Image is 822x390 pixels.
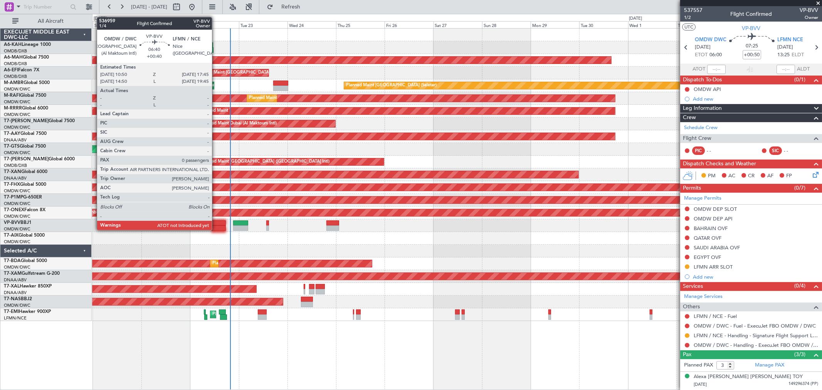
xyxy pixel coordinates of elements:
span: Others [683,303,700,311]
a: LFMN / NCE - Handling - Signature Flight Support LFMN / NCE [694,332,818,339]
span: A6-KAH [4,42,22,47]
a: OMDW/DWC [4,303,30,308]
span: Leg Information [683,104,722,113]
span: M-RRRR [4,106,22,111]
span: T7-XAN [4,170,21,174]
div: Sat 27 [434,21,482,28]
div: Planned Maint [GEOGRAPHIC_DATA] ([GEOGRAPHIC_DATA] Intl) [164,54,292,66]
div: - - [784,147,801,154]
div: LFMN ARR SLOT [694,264,733,270]
a: OMDW/DWC [4,188,30,194]
span: T7-P1MP [4,195,23,200]
span: VP-BVV [800,6,818,14]
span: ETOT [695,51,708,59]
span: A6-EFI [4,68,18,72]
span: T7-EMI [4,309,19,314]
a: OMDW/DWC [4,201,30,207]
span: Flight Crew [683,134,711,143]
a: M-AMBRGlobal 5000 [4,81,50,85]
span: T7-NAS [4,297,21,301]
a: T7-AAYGlobal 7500 [4,131,47,136]
span: ATOT [693,66,705,73]
div: [DATE] [629,15,642,22]
div: Planned Maint Dubai (Al Maktoum Intl) [200,105,276,117]
span: ELDT [792,51,804,59]
span: T7-AIX [4,233,18,238]
label: Planned PAX [684,361,713,369]
span: T7-AAY [4,131,20,136]
span: (0/7) [794,184,805,192]
div: Planned Maint Dubai (Al Maktoum Intl) [201,118,277,129]
a: A6-EFIFalcon 7X [4,68,39,72]
span: AF [767,172,773,180]
div: OMDW DEP SLOT [694,206,737,212]
a: Manage Services [684,293,723,301]
div: Tue 30 [579,21,628,28]
a: A6-KAHLineage 1000 [4,42,51,47]
div: Add new [693,274,818,280]
button: Refresh [263,1,309,13]
span: [DATE] [695,44,711,51]
a: T7-BDAGlobal 5000 [4,259,47,263]
a: A6-MAHGlobal 7500 [4,55,49,60]
div: Thu 25 [336,21,385,28]
div: BAHRAIN OVF [694,225,728,232]
div: Alexa [PERSON_NAME] [PERSON_NAME] TOY [694,373,803,381]
div: - - [707,147,724,154]
span: (3/3) [794,350,805,358]
div: [DATE] [94,15,107,22]
div: Mon 29 [531,21,579,28]
input: Trip Number [24,1,68,13]
span: T7-BDA [4,259,21,263]
span: VP-BVV [742,24,760,32]
div: Sat 20 [93,21,141,28]
a: OMDB/DXB [4,74,27,79]
a: M-RAFIGlobal 7500 [4,93,46,98]
a: DNAA/ABV [4,175,27,181]
span: T7-[PERSON_NAME] [4,119,49,123]
a: T7-XANGlobal 6000 [4,170,47,174]
a: OMDW/DWC [4,86,30,92]
input: --:-- [707,65,726,74]
div: Tue 23 [239,21,287,28]
div: Planned Maint Dubai (Al Maktoum Intl) [249,92,325,104]
a: OMDW/DWC [4,213,30,219]
a: Schedule Crew [684,124,718,132]
a: DNAA/ABV [4,137,27,143]
a: OMDW/DWC [4,264,30,270]
a: OMDW/DWC [4,112,30,118]
div: Add new [693,96,818,102]
div: SIC [769,146,782,155]
div: Planned Maint Dubai (Al Maktoum Intl) [212,258,288,269]
span: [DATE] [777,44,793,51]
span: Services [683,282,703,291]
a: OMDB/DXB [4,61,27,67]
span: AC [728,172,735,180]
div: QATAR OVF [694,235,721,241]
a: OMDB/DXB [4,48,27,54]
a: Manage PAX [755,361,784,369]
div: Sun 28 [482,21,531,28]
span: 1/2 [684,14,703,21]
div: Planned Maint [GEOGRAPHIC_DATA] [212,309,286,320]
a: T7-XAMGulfstream G-200 [4,271,60,276]
a: T7-EMIHawker 900XP [4,309,51,314]
span: M-RAFI [4,93,20,98]
a: T7-FHXGlobal 5000 [4,182,46,187]
a: OMDW/DWC [4,239,30,245]
span: 149296374 (PP) [788,381,818,387]
div: AOG Maint [GEOGRAPHIC_DATA] (Dubai Intl) [202,67,292,79]
span: T7-XAM [4,271,22,276]
span: Dispatch Checks and Weather [683,160,756,168]
span: LFMN NCE [777,36,803,44]
div: Planned Maint [GEOGRAPHIC_DATA] (Seletar) [346,80,437,91]
span: PM [708,172,716,180]
a: T7-NASBBJ2 [4,297,32,301]
span: Owner [800,14,818,21]
a: T7-[PERSON_NAME]Global 6000 [4,157,75,161]
a: DNAA/ABV [4,277,27,283]
a: VP-BVVBBJ1 [4,220,32,225]
button: UTC [682,24,696,30]
div: OMDW API [694,86,721,92]
div: Planned Maint Dubai (Al Maktoum Intl) [208,80,284,91]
